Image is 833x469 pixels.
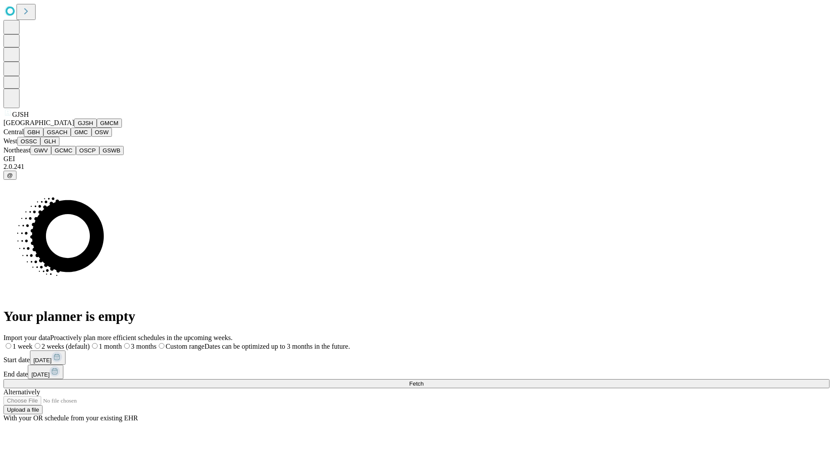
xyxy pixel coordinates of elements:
h1: Your planner is empty [3,308,830,324]
span: Central [3,128,24,135]
button: GSACH [43,128,71,137]
button: GSWB [99,146,124,155]
span: Fetch [409,380,423,387]
span: 1 week [13,343,33,350]
button: GBH [24,128,43,137]
span: [DATE] [31,371,49,378]
input: 1 week [6,343,11,349]
button: @ [3,171,16,180]
span: 2 weeks (default) [42,343,90,350]
span: West [3,137,17,145]
span: Proactively plan more efficient schedules in the upcoming weeks. [50,334,233,341]
span: 3 months [131,343,157,350]
button: OSW [92,128,112,137]
button: OSCP [76,146,99,155]
span: Dates can be optimized up to 3 months in the future. [204,343,350,350]
span: @ [7,172,13,178]
button: GMCM [97,119,122,128]
button: [DATE] [30,350,66,365]
input: 2 weeks (default) [35,343,40,349]
span: Alternatively [3,388,40,396]
button: [DATE] [28,365,63,379]
div: Start date [3,350,830,365]
button: Fetch [3,379,830,388]
span: Import your data [3,334,50,341]
button: OSSC [17,137,41,146]
span: [DATE] [33,357,52,363]
span: With your OR schedule from your existing EHR [3,414,138,422]
input: Custom rangeDates can be optimized up to 3 months in the future. [159,343,164,349]
span: 1 month [99,343,122,350]
button: GMC [71,128,91,137]
button: GLH [40,137,59,146]
div: 2.0.241 [3,163,830,171]
div: End date [3,365,830,379]
div: GEI [3,155,830,163]
input: 3 months [124,343,130,349]
span: GJSH [12,111,29,118]
input: 1 month [92,343,98,349]
button: GWV [30,146,51,155]
button: GJSH [74,119,97,128]
span: [GEOGRAPHIC_DATA] [3,119,74,126]
span: Custom range [166,343,204,350]
button: GCMC [51,146,76,155]
button: Upload a file [3,405,43,414]
span: Northeast [3,146,30,154]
